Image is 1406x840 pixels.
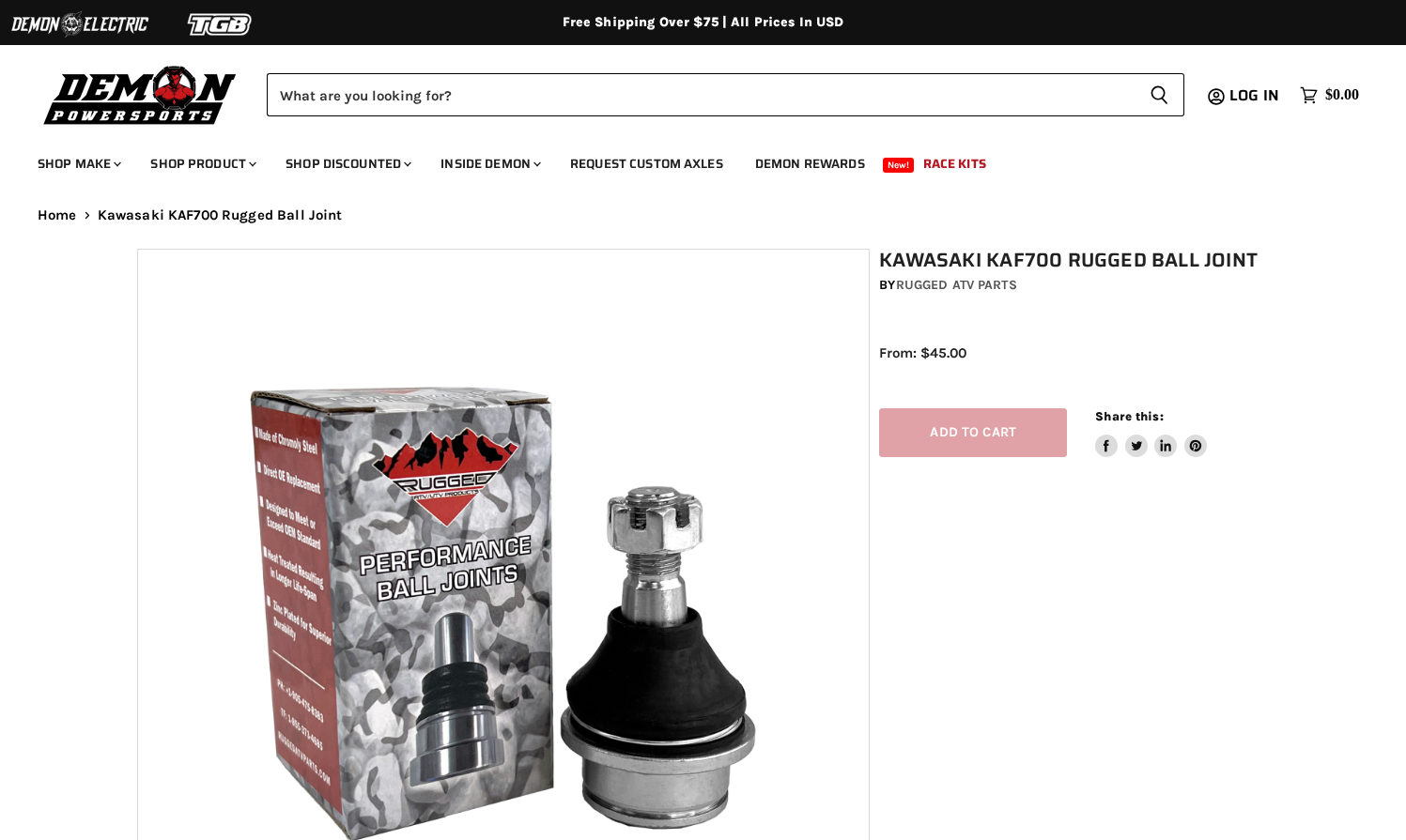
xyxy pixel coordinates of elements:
img: Demon Powersports [38,61,243,128]
span: New! [883,158,915,173]
span: $0.00 [1325,86,1359,104]
img: TGB Logo 2 [150,7,291,42]
span: Log in [1229,84,1279,107]
span: From: $45.00 [879,344,966,361]
a: Demon Rewards [741,145,879,183]
a: Log in [1221,87,1290,104]
a: Rugged ATV Parts [896,277,1017,293]
a: Inside Demon [426,145,552,183]
div: by [879,275,1278,296]
a: Shop Product [136,145,268,183]
aside: Share this: [1095,408,1207,458]
a: Home [38,207,77,223]
ul: Main menu [23,137,1354,183]
a: Race Kits [909,145,1000,183]
span: Share this: [1095,409,1163,423]
a: Request Custom Axles [556,145,737,183]
img: Demon Electric Logo 2 [9,7,150,42]
input: Search [267,73,1135,116]
button: Search [1135,73,1184,116]
form: Product [267,73,1184,116]
a: Shop Discounted [271,145,423,183]
a: Shop Make [23,145,132,183]
a: $0.00 [1290,82,1368,109]
span: Kawasaki KAF700 Rugged Ball Joint [98,207,343,223]
h1: Kawasaki KAF700 Rugged Ball Joint [879,249,1278,272]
